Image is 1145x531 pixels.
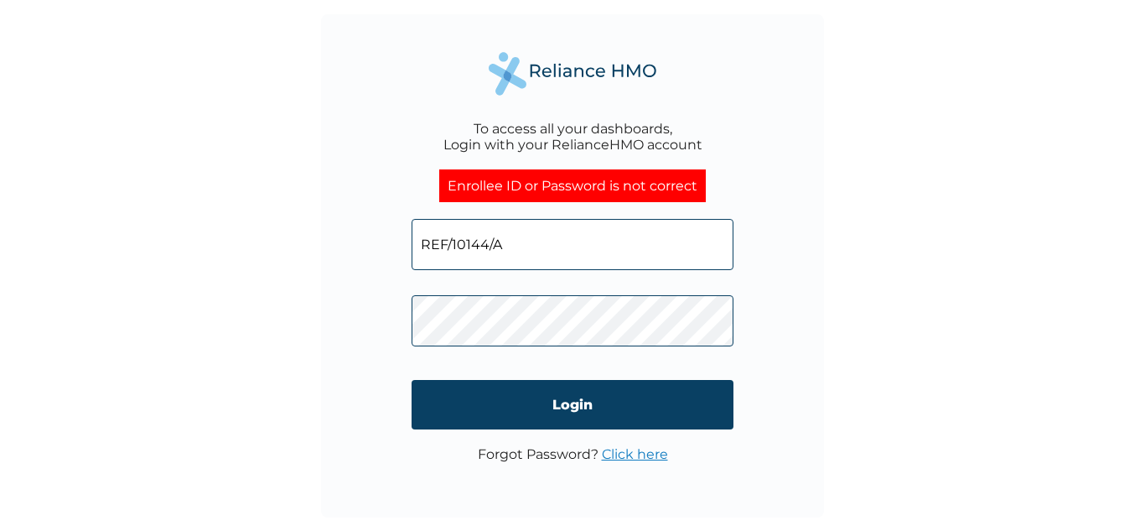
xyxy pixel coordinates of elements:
div: Enrollee ID or Password is not correct [439,169,706,202]
input: Login [412,380,733,429]
p: Forgot Password? [478,446,668,462]
img: Reliance Health's Logo [489,52,656,95]
div: To access all your dashboards, Login with your RelianceHMO account [443,121,702,153]
input: Email address or HMO ID [412,219,733,270]
a: Click here [602,446,668,462]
